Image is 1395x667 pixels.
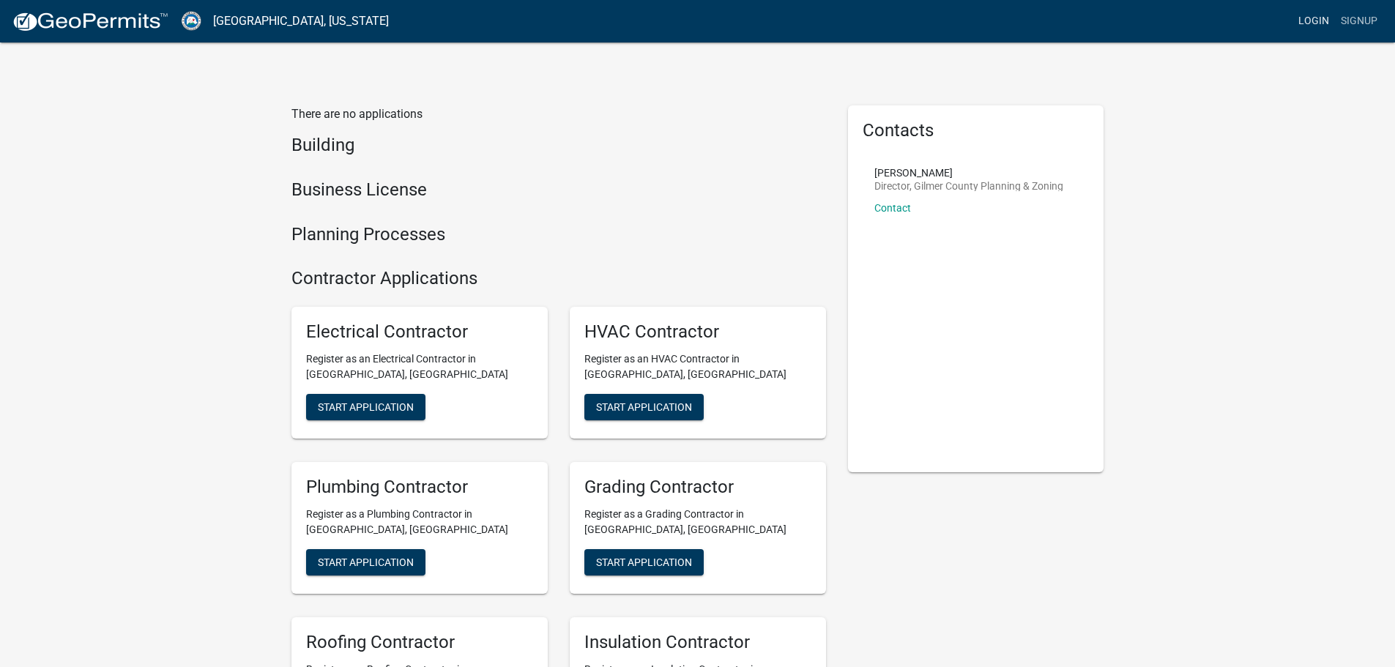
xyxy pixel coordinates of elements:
[291,179,826,201] h4: Business License
[1335,7,1383,35] a: Signup
[213,9,389,34] a: [GEOGRAPHIC_DATA], [US_STATE]
[306,507,533,537] p: Register as a Plumbing Contractor in [GEOGRAPHIC_DATA], [GEOGRAPHIC_DATA]
[584,632,811,653] h5: Insulation Contractor
[318,556,414,567] span: Start Application
[306,351,533,382] p: Register as an Electrical Contractor in [GEOGRAPHIC_DATA], [GEOGRAPHIC_DATA]
[584,321,811,343] h5: HVAC Contractor
[1292,7,1335,35] a: Login
[180,11,201,31] img: Gilmer County, Georgia
[291,105,826,123] p: There are no applications
[874,181,1063,191] p: Director, Gilmer County Planning & Zoning
[306,549,425,575] button: Start Application
[291,224,826,245] h4: Planning Processes
[291,135,826,156] h4: Building
[874,202,911,214] a: Contact
[584,549,704,575] button: Start Application
[874,168,1063,178] p: [PERSON_NAME]
[584,477,811,498] h5: Grading Contractor
[596,400,692,412] span: Start Application
[306,321,533,343] h5: Electrical Contractor
[318,400,414,412] span: Start Application
[306,477,533,498] h5: Plumbing Contractor
[863,120,1090,141] h5: Contacts
[306,394,425,420] button: Start Application
[584,507,811,537] p: Register as a Grading Contractor in [GEOGRAPHIC_DATA], [GEOGRAPHIC_DATA]
[291,268,826,289] h4: Contractor Applications
[584,394,704,420] button: Start Application
[596,556,692,567] span: Start Application
[306,632,533,653] h5: Roofing Contractor
[584,351,811,382] p: Register as an HVAC Contractor in [GEOGRAPHIC_DATA], [GEOGRAPHIC_DATA]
